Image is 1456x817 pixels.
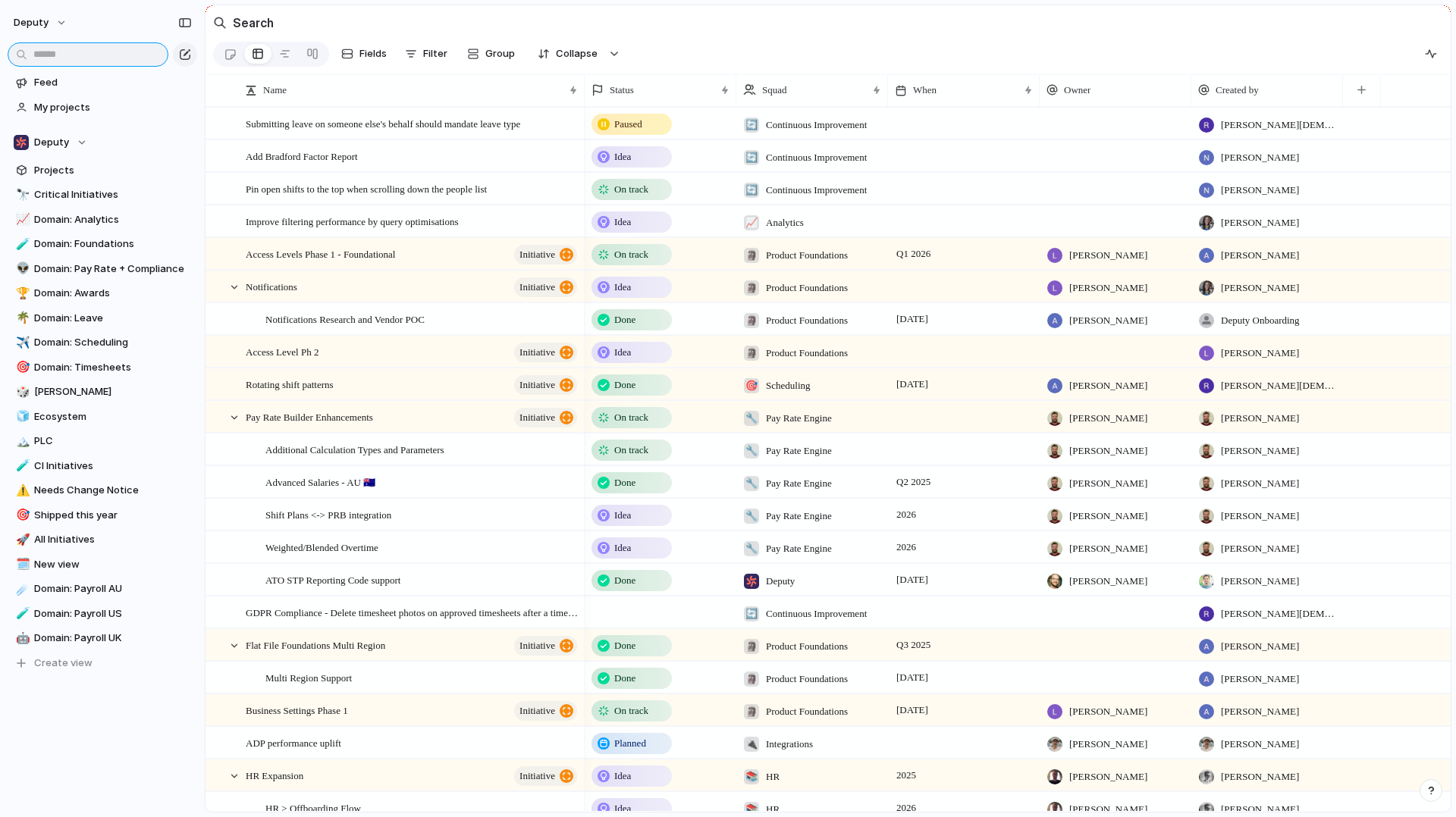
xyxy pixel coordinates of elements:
[744,704,759,719] div: 🗿
[14,409,29,424] button: 🧊
[893,245,934,263] span: Q1 2026
[246,408,373,425] span: Pay Rate Builder Enhancements
[1069,280,1147,296] span: [PERSON_NAME]
[1069,769,1147,784] span: [PERSON_NAME]
[8,233,197,255] div: 🧪Domain: Foundations
[614,736,646,751] span: Planned
[614,312,635,327] span: Done
[766,215,804,230] span: Analytics
[16,383,27,401] div: 🎲
[1221,150,1299,165] span: [PERSON_NAME]
[8,528,197,551] div: 🚀All Initiatives
[893,766,920,784] span: 2025
[34,75,192,90] span: Feed
[16,433,27,450] div: 🏔️
[8,627,197,650] div: 🤖Domain: Payroll UK
[14,557,29,572] button: 🗓️
[614,768,631,784] span: Idea
[610,83,634,98] span: Status
[14,581,29,596] button: ☄️
[16,211,27,228] div: 📈
[34,532,192,547] span: All Initiatives
[744,411,759,426] div: 🔧
[766,346,848,361] span: Product Foundations
[1221,411,1299,426] span: [PERSON_NAME]
[399,42,453,66] button: Filter
[485,46,515,61] span: Group
[1221,671,1299,687] span: [PERSON_NAME]
[246,343,318,360] span: Access Level Ph 2
[8,603,197,625] a: 🧪Domain: Payroll US
[16,581,27,598] div: ☄️
[14,15,49,30] span: deputy
[8,578,197,600] div: ☄️Domain: Payroll AU
[766,248,848,263] span: Product Foundations
[519,700,555,722] span: initiative
[766,150,867,165] span: Continuous Improvement
[893,506,920,524] span: 2026
[744,183,759,198] div: 🔄
[766,606,867,621] span: Continuous Improvement
[893,701,932,719] span: [DATE]
[8,479,197,502] div: ⚠️Needs Change Notice
[744,541,759,556] div: 🔧
[762,83,787,98] span: Squad
[893,636,934,654] span: Q3 2025
[1221,639,1299,654] span: [PERSON_NAME]
[8,307,197,330] a: 🌴Domain: Leave
[246,375,334,393] span: Rotating shift patterns
[8,159,197,182] a: Projects
[1221,541,1299,556] span: [PERSON_NAME]
[1069,378,1147,393] span: [PERSON_NAME]
[34,360,192,375] span: Domain: Timesheets
[766,280,848,296] span: Product Foundations
[423,46,447,61] span: Filter
[744,606,759,621] div: 🔄
[1221,704,1299,719] span: [PERSON_NAME]
[766,541,832,556] span: Pay Rate Engine
[16,531,27,549] div: 🚀
[744,150,759,165] div: 🔄
[614,410,648,425] span: On track
[263,83,287,98] span: Name
[14,434,29,449] button: 🏔️
[246,734,341,751] span: ADP performance uplift
[246,701,348,718] span: Business Settings Phase 1
[246,766,303,784] span: HR Expansion
[614,540,631,556] span: Idea
[1221,802,1299,817] span: [PERSON_NAME]
[34,135,69,150] span: Deputy
[8,455,197,477] div: 🧪CI Initiatives
[16,556,27,573] div: 🗓️
[514,245,577,265] button: initiative
[1221,313,1300,328] span: Deputy Onboarding
[766,509,832,524] span: Pay Rate Engine
[14,236,29,252] button: 🧪
[614,117,642,132] span: Paused
[8,380,197,403] div: 🎲[PERSON_NAME]
[34,286,192,301] span: Domain: Awards
[766,802,780,817] span: HR
[246,180,487,197] span: Pin open shifts to the top when scrolling down the people list
[744,737,759,752] div: 🔌
[766,704,848,719] span: Product Foundations
[8,553,197,576] a: 🗓️New view
[514,343,577,362] button: initiative
[1069,411,1147,426] span: [PERSON_NAME]
[34,581,192,596] span: Domain: Payroll AU
[1221,248,1299,263] span: [PERSON_NAME]
[8,282,197,305] a: 🏆Domain: Awards
[1221,574,1299,589] span: [PERSON_NAME]
[766,737,813,752] span: Integrations
[744,248,759,263] div: 🗿
[1221,183,1299,198] span: [PERSON_NAME]
[8,356,197,379] a: 🎯Domain: Timesheets
[14,459,29,474] button: 🧪
[1221,737,1299,752] span: [PERSON_NAME]
[16,285,27,302] div: 🏆
[14,311,29,326] button: 🌴
[16,408,27,425] div: 🧊
[265,506,391,523] span: Shift Plans <-> PRB integration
